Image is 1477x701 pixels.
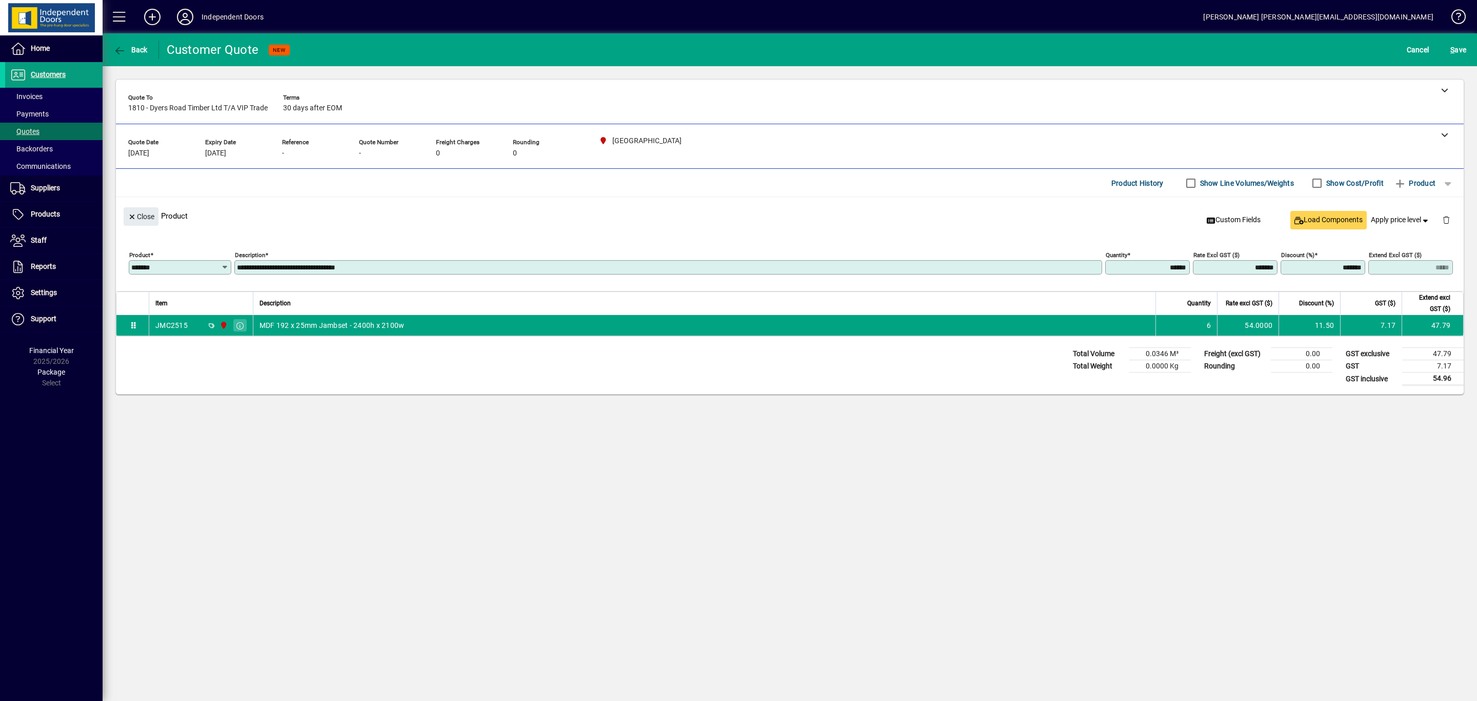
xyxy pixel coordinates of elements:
[5,158,103,175] a: Communications
[1281,251,1314,259] mat-label: Discount (%)
[1404,41,1432,59] button: Cancel
[1341,373,1402,385] td: GST inclusive
[1199,348,1271,360] td: Freight (excl GST)
[10,145,53,153] span: Backorders
[1193,251,1240,259] mat-label: Rate excl GST ($)
[111,41,150,59] button: Back
[1324,178,1384,188] label: Show Cost/Profit
[103,41,159,59] app-page-header-button: Back
[5,254,103,280] a: Reports
[1402,373,1464,385] td: 54.96
[31,262,56,270] span: Reports
[1207,215,1261,225] span: Custom Fields
[29,346,74,355] span: Financial Year
[1450,46,1454,54] span: S
[1402,360,1464,373] td: 7.17
[1199,360,1271,373] td: Rounding
[167,42,259,58] div: Customer Quote
[260,320,405,330] span: MDF 192 x 25mm Jambset - 2400h x 2100w
[1203,211,1265,229] button: Custom Fields
[1207,320,1211,330] span: 6
[129,251,150,259] mat-label: Product
[31,236,47,244] span: Staff
[10,162,71,170] span: Communications
[1294,215,1363,225] span: Load Components
[217,320,229,331] span: Christchurch
[1408,292,1450,315] span: Extend excl GST ($)
[273,47,286,53] span: NEW
[202,9,264,25] div: Independent Doors
[1129,360,1191,373] td: 0.0000 Kg
[5,228,103,254] a: Staff
[5,36,103,62] a: Home
[5,176,103,201] a: Suppliers
[1068,360,1129,373] td: Total Weight
[5,140,103,158] a: Backorders
[1271,348,1332,360] td: 0.00
[10,92,43,101] span: Invoices
[31,44,50,52] span: Home
[1224,320,1272,330] div: 54.0000
[124,207,158,226] button: Close
[1107,174,1168,192] button: Product History
[1198,178,1294,188] label: Show Line Volumes/Weights
[31,315,56,323] span: Support
[359,149,361,158] span: -
[513,149,517,158] span: 0
[1434,215,1459,224] app-page-header-button: Delete
[1450,42,1466,58] span: ave
[5,280,103,306] a: Settings
[1434,207,1459,232] button: Delete
[260,298,291,309] span: Description
[1389,174,1441,192] button: Product
[128,149,149,158] span: [DATE]
[1402,348,1464,360] td: 47.79
[235,251,265,259] mat-label: Description
[1367,211,1434,229] button: Apply price level
[1111,175,1164,191] span: Product History
[10,127,39,135] span: Quotes
[31,288,57,297] span: Settings
[1371,215,1430,225] span: Apply price level
[1068,348,1129,360] td: Total Volume
[136,8,169,26] button: Add
[205,149,226,158] span: [DATE]
[5,202,103,227] a: Products
[5,306,103,332] a: Support
[1448,41,1469,59] button: Save
[128,104,268,112] span: 1810 - Dyers Road Timber Ltd T/A VIP Trade
[1129,348,1191,360] td: 0.0346 M³
[5,105,103,123] a: Payments
[1375,298,1395,309] span: GST ($)
[282,149,284,158] span: -
[10,110,49,118] span: Payments
[1290,211,1367,229] button: Load Components
[1106,251,1127,259] mat-label: Quantity
[1187,298,1211,309] span: Quantity
[116,197,1464,235] div: Product
[1341,360,1402,373] td: GST
[155,298,168,309] span: Item
[1203,9,1433,25] div: [PERSON_NAME] [PERSON_NAME][EMAIL_ADDRESS][DOMAIN_NAME]
[283,104,342,112] span: 30 days after EOM
[169,8,202,26] button: Profile
[128,208,154,225] span: Close
[121,211,161,221] app-page-header-button: Close
[155,320,188,330] div: JMC2515
[113,46,148,54] span: Back
[5,123,103,140] a: Quotes
[5,88,103,105] a: Invoices
[31,70,66,79] span: Customers
[436,149,440,158] span: 0
[37,368,65,376] span: Package
[1279,315,1340,336] td: 11.50
[31,210,60,218] span: Products
[1271,360,1332,373] td: 0.00
[1402,315,1463,336] td: 47.79
[1226,298,1272,309] span: Rate excl GST ($)
[1299,298,1334,309] span: Discount (%)
[1394,175,1435,191] span: Product
[1340,315,1402,336] td: 7.17
[1444,2,1464,35] a: Knowledge Base
[1407,42,1429,58] span: Cancel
